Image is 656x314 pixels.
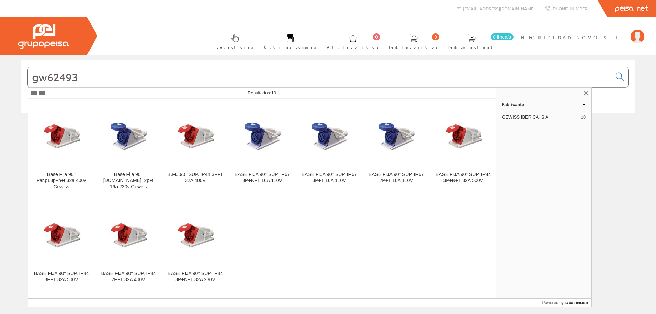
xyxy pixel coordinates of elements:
img: B.FIJ.90° SUP. IP44 3P+T 32A 400V [175,109,216,161]
a: BASE FIJA 90° SUP. IP67 2P+T 16A 110V BASE FIJA 90° SUP. IP67 2P+T 16A 110V [363,99,429,198]
span: [PHONE_NUMBER] [551,5,589,11]
a: BASE FIJA 90° SUP. IP44 2P+T 32A 400V BASE FIJA 90° SUP. IP44 2P+T 32A 400V [95,198,162,291]
span: ELECTRICIDAD NOVO S.L. [521,34,627,41]
span: GEWISS IBERICA, S.A. [502,114,578,120]
div: BASE FIJA 90° SUP. IP44 2P+T 32A 400V [100,271,156,283]
span: Últimas compras [264,44,316,51]
a: Fabricante [496,99,591,110]
img: BASE FIJA 90° SUP. IP67 3P+T 16A 110V [309,109,350,161]
span: Art. favoritos [327,44,379,51]
img: Base Fija 90° Par.pr.3p+n+t 32a 400v Gewiss [41,109,82,161]
span: Ped. favoritos [389,44,438,51]
a: Base Fija 90° Par.pr.3p+n+t 32a 400v Gewiss Base Fija 90° Par.pr.3p+n+t 32a 400v Gewiss [28,99,95,198]
img: Grupo Peisa [18,24,69,49]
a: Base Fija 90° Par.es. 2p+t 16a 230v Gewiss Base Fija 90° [DOMAIN_NAME]. 2p+t 16a 230v Gewiss [95,99,162,198]
img: BASE FIJA 90° SUP. IP44 2P+T 32A 400V [108,208,149,260]
div: B.FIJ.90° SUP. IP44 3P+T 32A 400V [167,172,223,184]
a: Powered by [542,299,592,307]
span: Pedido actual [448,44,495,51]
a: BASE FIJA 90° SUP. IP67 3P+N+T 16A 110V BASE FIJA 90° SUP. IP67 3P+N+T 16A 110V [229,99,296,198]
img: Base Fija 90° Par.es. 2p+t 16a 230v Gewiss [108,109,149,161]
span: Powered by [542,300,564,306]
a: BASE FIJA 90° SUP. IP67 3P+T 16A 110V BASE FIJA 90° SUP. IP67 3P+T 16A 110V [296,99,363,198]
img: BASE FIJA 90° SUP. IP44 3P+T 32A 500V [41,208,82,260]
div: BASE FIJA 90° SUP. IP44 3P+N+T 32A 500V [435,172,491,184]
a: ELECTRICIDAD NOVO S.L. [521,28,644,35]
img: BASE FIJA 90° SUP. IP44 3P+N+T 32A 500V [442,109,484,161]
a: B.FIJ.90° SUP. IP44 3P+T 32A 400V B.FIJ.90° SUP. IP44 3P+T 32A 400V [162,99,229,198]
span: 0 [432,33,439,40]
img: BASE FIJA 90° SUP. IP67 3P+N+T 16A 110V [242,109,283,161]
span: Resultados: [248,90,276,95]
input: Buscar... [28,67,612,87]
span: 0 línea/s [491,33,514,40]
img: BASE FIJA 90° SUP. IP67 2P+T 16A 110V [375,109,417,161]
a: BASE FIJA 90° SUP. IP44 3P+T 32A 500V BASE FIJA 90° SUP. IP44 3P+T 32A 500V [28,198,95,291]
a: BASE FIJA 90° SUP. IP44 3P+N+T 32A 500V BASE FIJA 90° SUP. IP44 3P+N+T 32A 500V [430,99,496,198]
div: © Grupo Peisa [20,122,635,128]
div: BASE FIJA 90° SUP. IP67 3P+N+T 16A 110V [234,172,290,184]
span: 10 [581,114,586,120]
span: Selectores [217,44,254,51]
a: Selectores [210,28,257,53]
a: Últimas compras [257,28,320,53]
div: BASE FIJA 90° SUP. IP44 3P+T 32A 500V [33,271,89,283]
div: BASE FIJA 90° SUP. IP67 2P+T 16A 110V [368,172,424,184]
div: BASE FIJA 90° SUP. IP44 3P+N+T 32A 230V [167,271,223,283]
img: BASE FIJA 90° SUP. IP44 3P+N+T 32A 230V [175,208,216,260]
span: [EMAIL_ADDRESS][DOMAIN_NAME] [463,5,535,11]
div: Base Fija 90° [DOMAIN_NAME]. 2p+t 16a 230v Gewiss [100,172,156,190]
div: Base Fija 90° Par.pr.3p+n+t 32a 400v Gewiss [33,172,89,190]
div: BASE FIJA 90° SUP. IP67 3P+T 16A 110V [301,172,357,184]
span: 0 [373,33,380,40]
span: 10 [271,90,276,95]
a: BASE FIJA 90° SUP. IP44 3P+N+T 32A 230V BASE FIJA 90° SUP. IP44 3P+N+T 32A 230V [162,198,229,291]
